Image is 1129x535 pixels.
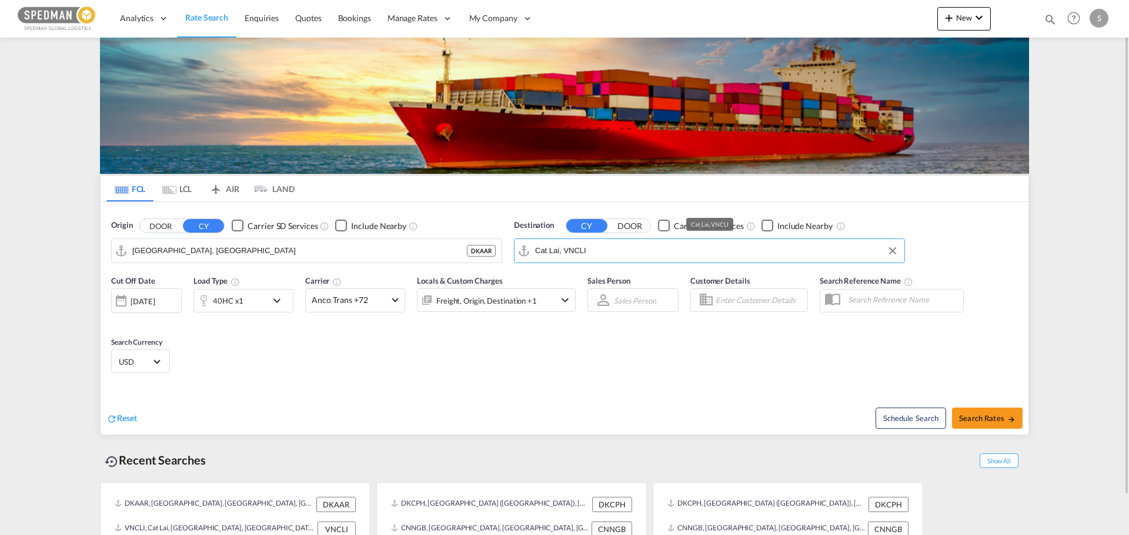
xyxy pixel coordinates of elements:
[469,12,517,24] span: My Company
[232,220,318,232] md-checkbox: Checkbox No Ink
[417,276,503,285] span: Locals & Custom Charges
[942,13,986,22] span: New
[132,242,467,260] input: Search by Port
[1044,13,1057,26] md-icon: icon-magnify
[842,291,963,308] input: Search Reference Name
[761,220,833,232] md-checkbox: Checkbox No Ink
[716,291,804,309] input: Enter Customer Details
[609,219,650,233] button: DOOR
[18,5,97,32] img: c12ca350ff1b11efb6b291369744d907.png
[270,294,290,308] md-icon: icon-chevron-down
[332,277,342,287] md-icon: The selected Trucker/Carrierwill be displayed in the rate results If the rates are from another f...
[312,294,388,306] span: Anco Trans +72
[876,408,946,429] button: Note: By default Schedule search will only considerorigin ports, destination ports and cut off da...
[467,245,496,257] div: DKAAR
[111,312,120,328] md-datepicker: Select
[836,221,846,231] md-icon: Unchecked: Ignores neighbouring ports when fetching rates.Checked : Includes neighbouring ports w...
[613,292,657,309] md-select: Sales Person
[106,413,117,424] md-icon: icon-refresh
[388,12,437,24] span: Manage Rates
[409,221,418,231] md-icon: Unchecked: Ignores neighbouring ports when fetching rates.Checked : Includes neighbouring ports w...
[391,497,589,512] div: DKCPH, Copenhagen (Kobenhavn), Denmark, Northern Europe, Europe
[153,176,201,201] md-tab-item: LCL
[101,202,1028,435] div: Origin DOOR CY Checkbox No InkUnchecked: Search for CY (Container Yard) services for all selected...
[118,353,163,370] md-select: Select Currency: $ USDUnited States Dollar
[248,220,318,232] div: Carrier SD Services
[106,176,153,201] md-tab-item: FCL
[514,220,554,231] span: Destination
[100,38,1029,174] img: LCL+%26+FCL+BACKGROUND.png
[904,277,913,287] md-icon: Your search will be saved by the below given name
[777,220,833,232] div: Include Nearby
[1044,13,1057,31] div: icon-magnify
[959,413,1016,423] span: Search Rates
[140,219,181,233] button: DOOR
[100,447,211,473] div: Recent Searches
[942,11,956,25] md-icon: icon-plus 400-fg
[295,13,321,23] span: Quotes
[1064,8,1090,29] div: Help
[185,12,228,22] span: Rate Search
[201,176,248,201] md-tab-item: AIR
[248,176,295,201] md-tab-item: LAND
[117,413,137,423] span: Reset
[667,497,866,512] div: DKCPH, Copenhagen (Kobenhavn), Denmark, Northern Europe, Europe
[231,277,240,287] md-icon: icon-information-outline
[106,176,295,201] md-pagination-wrapper: Use the left and right arrow keys to navigate between tabs
[417,288,576,312] div: Freight Origin Destination Factory Stuffingicon-chevron-down
[884,242,901,260] button: Clear Input
[131,296,155,307] div: [DATE]
[213,292,243,309] div: 40HC x1
[111,338,162,346] span: Search Currency
[193,289,293,312] div: 40HC x1icon-chevron-down
[937,7,991,31] button: icon-plus 400-fgNewicon-chevron-down
[183,219,224,233] button: CY
[691,218,729,231] div: Cat Lai, VNCLI
[436,292,537,309] div: Freight Origin Destination Factory Stuffing
[746,221,756,231] md-icon: Unchecked: Search for CY (Container Yard) services for all selected carriers.Checked : Search for...
[587,276,630,285] span: Sales Person
[658,220,744,232] md-checkbox: Checkbox No Ink
[351,220,406,232] div: Include Nearby
[105,455,119,469] md-icon: icon-backup-restore
[980,453,1018,468] span: Show All
[119,356,152,367] span: USD
[106,412,137,425] div: icon-refreshReset
[674,220,744,232] div: Carrier SD Services
[112,239,502,263] md-input-container: Aarhus, DKAAR
[245,13,279,23] span: Enquiries
[1064,8,1084,28] span: Help
[193,276,240,285] span: Load Type
[338,13,371,23] span: Bookings
[820,276,913,285] span: Search Reference Name
[952,408,1023,429] button: Search Ratesicon-arrow-right
[320,221,329,231] md-icon: Unchecked: Search for CY (Container Yard) services for all selected carriers.Checked : Search for...
[515,239,904,263] md-input-container: Cat Lai, VNCLI
[535,242,898,260] input: Search by Port
[1007,415,1016,423] md-icon: icon-arrow-right
[316,497,356,512] div: DKAAR
[111,220,132,231] span: Origin
[111,288,182,313] div: [DATE]
[335,220,406,232] md-checkbox: Checkbox No Ink
[111,276,155,285] span: Cut Off Date
[869,497,908,512] div: DKCPH
[592,497,632,512] div: DKCPH
[1090,9,1108,28] div: S
[120,12,153,24] span: Analytics
[305,276,342,285] span: Carrier
[558,293,572,307] md-icon: icon-chevron-down
[115,497,313,512] div: DKAAR, Aarhus, Denmark, Northern Europe, Europe
[566,219,607,233] button: CY
[690,276,750,285] span: Customer Details
[209,182,223,191] md-icon: icon-airplane
[972,11,986,25] md-icon: icon-chevron-down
